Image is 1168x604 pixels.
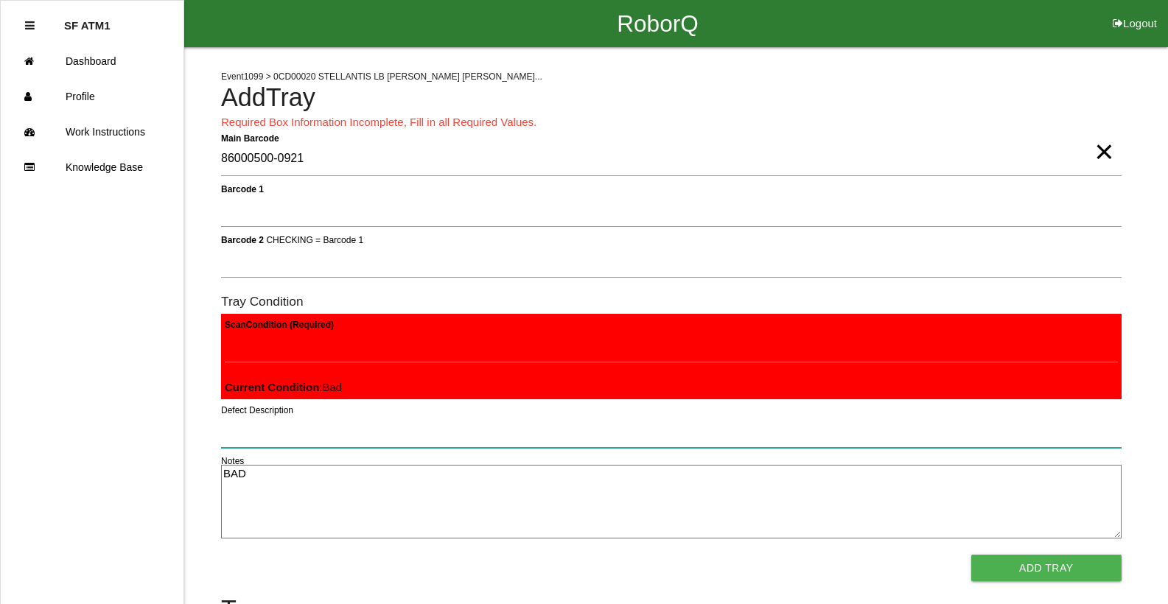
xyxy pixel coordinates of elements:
[266,234,363,245] span: CHECKING = Barcode 1
[221,71,542,82] span: Event 1099 > 0CD00020 STELLANTIS LB [PERSON_NAME] [PERSON_NAME]...
[221,295,1122,309] h6: Tray Condition
[221,84,1122,112] h4: Add Tray
[225,381,319,393] b: Current Condition
[221,114,1122,131] p: Required Box Information Incomplete, Fill in all Required Values.
[221,183,264,194] b: Barcode 1
[64,8,111,32] p: SF ATM1
[225,381,342,393] span: : Bad
[1,43,183,79] a: Dashboard
[1,79,183,114] a: Profile
[221,142,1122,176] input: Required
[1094,122,1113,152] span: Clear Input
[225,319,334,329] b: Scan Condition (Required)
[25,8,35,43] div: Close
[971,555,1122,581] button: Add Tray
[221,404,293,417] label: Defect Description
[221,234,264,245] b: Barcode 2
[221,133,279,143] b: Main Barcode
[1,150,183,185] a: Knowledge Base
[1,114,183,150] a: Work Instructions
[221,454,244,468] label: Notes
